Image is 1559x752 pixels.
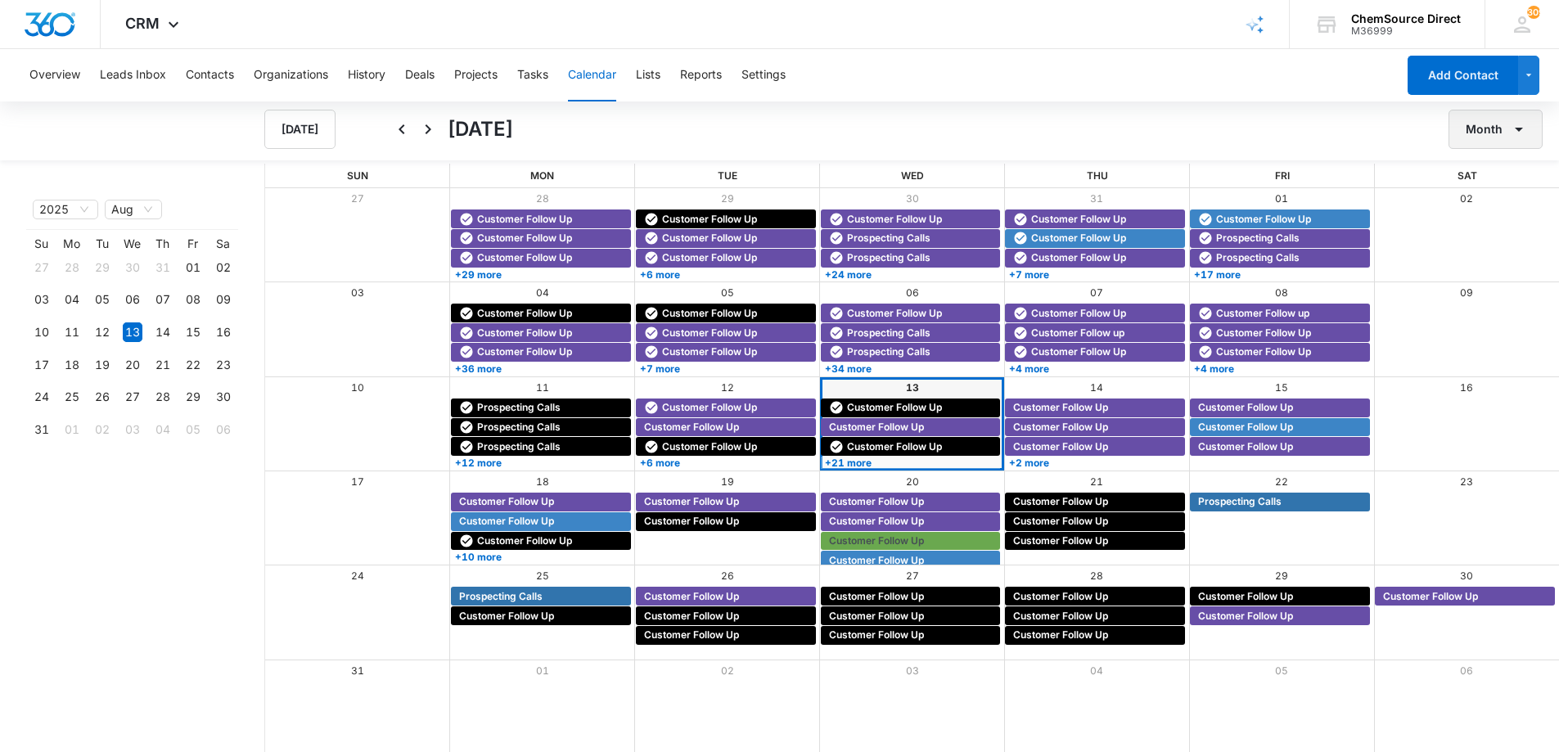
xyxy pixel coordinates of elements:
div: 13 [123,322,142,342]
span: Customer Follow Up [1216,344,1311,359]
span: Customer Follow Up [1216,212,1311,227]
span: Customer Follow Up [1031,212,1126,227]
div: 11 [62,322,82,342]
td: 2025-07-29 [87,251,117,284]
div: 31 [32,420,52,439]
td: 2025-07-27 [26,251,56,284]
td: 2025-08-08 [178,284,208,317]
td: 2025-08-14 [147,316,178,349]
span: Customer Follow Up [1031,306,1126,321]
div: 03 [32,290,52,309]
div: 05 [92,290,112,309]
span: Tue [718,169,737,182]
div: Customer Follow Up [640,494,812,509]
a: 29 [1275,570,1288,582]
td: 2025-08-16 [208,316,238,349]
div: Prospecting Calls [455,420,627,435]
span: Mon [530,169,554,182]
span: Customer Follow Up [662,344,757,359]
span: Customer Follow Up [1216,326,1311,340]
button: Overview [29,49,80,101]
div: Customer Follow Up [455,250,627,265]
div: Customer Follow up [1194,306,1366,321]
a: 31 [1090,192,1103,205]
div: Prospecting Calls [825,250,997,265]
div: 15 [183,322,203,342]
div: Customer Follow Up [455,306,627,321]
a: 09 [1460,286,1473,299]
div: 22 [183,355,203,375]
td: 2025-08-09 [208,284,238,317]
span: Sun [347,169,368,182]
div: Prospecting Calls [825,231,997,245]
div: 05 [183,420,203,439]
span: Sat [1458,169,1477,182]
td: 2025-07-31 [147,251,178,284]
div: 04 [62,290,82,309]
td: 2025-08-31 [26,413,56,446]
button: Reports [680,49,722,101]
span: Customer Follow Up [459,494,554,509]
span: Customer Follow Up [1013,420,1108,435]
td: 2025-08-22 [178,349,208,381]
div: 10 [32,322,52,342]
span: Customer Follow Up [847,439,942,454]
span: Customer Follow Up [662,326,757,340]
span: Customer Follow Up [829,514,924,529]
span: Customer Follow Up [1013,400,1108,415]
td: 2025-08-13 [117,316,147,349]
div: 12 [92,322,112,342]
td: 2025-08-24 [26,381,56,414]
span: Customer Follow Up [829,534,924,548]
span: Prospecting Calls [847,231,930,245]
div: Customer Follow Up [1194,212,1366,227]
td: 2025-08-10 [26,316,56,349]
div: 06 [214,420,233,439]
span: Customer Follow Up [829,420,924,435]
a: 02 [721,664,734,677]
td: 2025-08-04 [56,284,87,317]
button: Next [415,116,441,142]
button: Tasks [517,49,548,101]
td: 2025-08-15 [178,316,208,349]
td: 2025-08-02 [208,251,238,284]
div: 16 [214,322,233,342]
span: 2025 [39,200,92,218]
span: Customer Follow Up [477,212,572,227]
a: 06 [906,286,919,299]
span: Customer Follow up [1031,326,1124,340]
span: CRM [125,15,160,32]
td: 2025-09-04 [147,413,178,446]
span: Fri [1275,169,1290,182]
div: Customer Follow Up [455,344,627,359]
span: Customer Follow Up [1013,494,1108,509]
div: Customer Follow Up [1009,420,1181,435]
span: Prospecting Calls [847,326,930,340]
h1: [DATE] [448,115,513,144]
div: account name [1351,12,1461,25]
div: 26 [92,387,112,407]
a: 28 [536,192,549,205]
div: Customer Follow Up [1009,344,1181,359]
td: 2025-08-01 [178,251,208,284]
td: 2025-08-20 [117,349,147,381]
a: +10 more [451,551,631,563]
div: Customer Follow Up [825,400,997,415]
a: +21 more [821,457,1001,469]
a: 01 [536,664,549,677]
a: +36 more [451,362,631,375]
div: Customer Follow Up [1009,494,1181,509]
a: 23 [1460,475,1473,488]
span: Prospecting Calls [477,439,561,454]
div: Customer Follow Up [1009,534,1181,548]
span: Customer Follow Up [1198,400,1293,415]
td: 2025-08-25 [56,381,87,414]
span: Customer Follow Up [459,514,554,529]
div: 01 [62,420,82,439]
div: Customer Follow Up [825,534,997,548]
th: Fr [178,236,208,251]
a: +29 more [451,268,631,281]
span: Customer Follow Up [477,306,572,321]
span: Customer Follow Up [662,212,757,227]
span: 309 [1527,6,1540,19]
